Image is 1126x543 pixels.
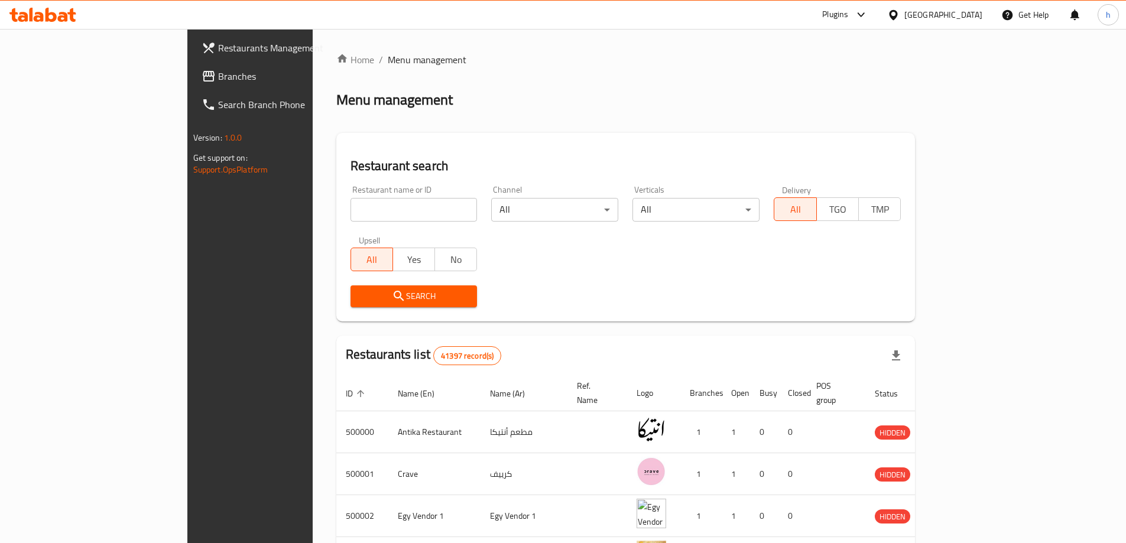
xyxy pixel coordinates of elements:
td: 1 [680,453,722,495]
th: Closed [778,375,807,411]
div: [GEOGRAPHIC_DATA] [904,8,982,21]
td: Egy Vendor 1 [481,495,567,537]
label: Delivery [782,186,812,194]
span: Name (Ar) [490,386,540,401]
span: HIDDEN [875,510,910,524]
a: Support.OpsPlatform [193,162,268,177]
td: 1 [722,495,750,537]
img: Antika Restaurant [637,415,666,444]
div: All [632,198,760,222]
td: 1 [722,411,750,453]
td: 1 [680,495,722,537]
h2: Menu management [336,90,453,109]
h2: Restaurants list [346,346,502,365]
button: TMP [858,197,901,221]
td: 0 [778,411,807,453]
img: Crave [637,457,666,486]
h2: Restaurant search [351,157,901,175]
span: No [440,251,472,268]
a: Search Branch Phone [192,90,375,119]
td: Crave [388,453,481,495]
a: Branches [192,62,375,90]
div: Export file [882,342,910,370]
span: HIDDEN [875,426,910,440]
span: Menu management [388,53,466,67]
span: All [779,201,812,218]
span: Get support on: [193,150,248,165]
th: Logo [627,375,680,411]
div: All [491,198,618,222]
div: Total records count [433,346,501,365]
button: All [774,197,816,221]
span: POS group [816,379,851,407]
button: TGO [816,197,859,221]
td: 1 [722,453,750,495]
div: Plugins [822,8,848,22]
td: Egy Vendor 1 [388,495,481,537]
span: h [1106,8,1111,21]
td: 0 [778,495,807,537]
td: 1 [680,411,722,453]
th: Branches [680,375,722,411]
span: Ref. Name [577,379,613,407]
button: Yes [392,248,435,271]
li: / [379,53,383,67]
span: Name (En) [398,386,450,401]
button: All [351,248,393,271]
td: كرييف [481,453,567,495]
span: HIDDEN [875,468,910,482]
td: Antika Restaurant [388,411,481,453]
td: 0 [778,453,807,495]
a: Restaurants Management [192,34,375,62]
th: Open [722,375,750,411]
img: Egy Vendor 1 [637,499,666,528]
span: Restaurants Management [218,41,366,55]
span: Yes [398,251,430,268]
span: Version: [193,130,222,145]
nav: breadcrumb [336,53,916,67]
span: TMP [864,201,896,218]
label: Upsell [359,236,381,244]
span: 1.0.0 [224,130,242,145]
span: Search Branch Phone [218,97,366,112]
span: Search [360,289,468,304]
span: TGO [822,201,854,218]
td: 0 [750,411,778,453]
span: ID [346,386,368,401]
span: All [356,251,388,268]
input: Search for restaurant name or ID.. [351,198,478,222]
td: 0 [750,495,778,537]
span: 41397 record(s) [434,350,501,362]
button: No [434,248,477,271]
th: Busy [750,375,778,411]
span: Branches [218,69,366,83]
button: Search [351,285,478,307]
span: Status [875,386,913,401]
td: 0 [750,453,778,495]
td: مطعم أنتيكا [481,411,567,453]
